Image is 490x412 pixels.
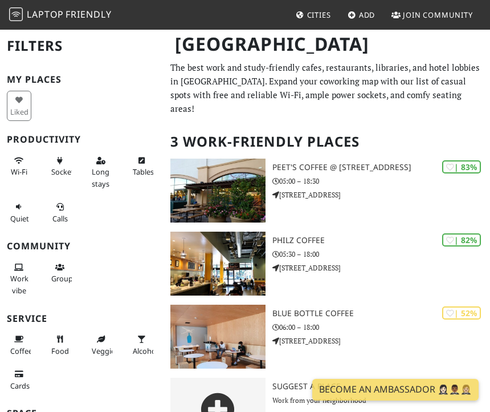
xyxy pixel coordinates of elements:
[88,151,113,193] button: Long stays
[7,29,157,63] h2: Filters
[88,330,113,360] button: Veggie
[272,249,490,260] p: 05:30 – 18:00
[92,346,115,356] span: Veggie
[272,163,490,172] h3: Peet's Coffee @ [STREET_ADDRESS]
[133,346,158,356] span: Alcohol
[7,197,31,228] button: Quiet
[164,159,490,223] a: Peet's Coffee @ 1020 Park Pl | 83% Peet's Coffee @ [STREET_ADDRESS] 05:00 – 18:30 [STREET_ADDRESS]
[170,159,266,223] img: Peet's Coffee @ 1020 Park Pl
[10,213,29,224] span: Quiet
[133,167,154,177] span: Work-friendly tables
[51,273,76,284] span: Group tables
[10,346,32,356] span: Coffee
[272,322,490,333] p: 06:00 – 18:00
[170,305,266,369] img: Blue Bottle Coffee
[7,313,157,324] h3: Service
[272,262,490,273] p: [STREET_ADDRESS]
[272,336,490,346] p: [STREET_ADDRESS]
[166,29,483,60] h1: [GEOGRAPHIC_DATA]
[7,258,31,300] button: Work vibe
[312,379,479,401] a: Become an Ambassador 🤵🏻‍♀️🤵🏾‍♂️🤵🏼‍♀️
[442,233,481,247] div: | 82%
[7,134,157,145] h3: Productivity
[51,167,77,177] span: Power sockets
[129,151,154,181] button: Tables
[272,309,490,318] h3: Blue Bottle Coffee
[66,8,111,21] span: Friendly
[9,5,112,25] a: LaptopFriendly LaptopFriendly
[170,124,483,159] h2: 3 Work-Friendly Places
[92,167,109,188] span: Long stays
[164,305,490,369] a: Blue Bottle Coffee | 52% Blue Bottle Coffee 06:00 – 18:00 [STREET_ADDRESS]
[10,381,30,391] span: Credit cards
[170,60,483,115] p: The best work and study-friendly cafes, restaurants, libraries, and hotel lobbies in [GEOGRAPHIC_...
[7,74,157,85] h3: My Places
[7,241,157,252] h3: Community
[170,232,266,296] img: Philz Coffee
[359,10,375,20] span: Add
[7,330,31,360] button: Coffee
[9,7,23,21] img: LaptopFriendly
[291,5,336,25] a: Cities
[272,189,490,200] p: [STREET_ADDRESS]
[442,160,481,173] div: | 83%
[272,395,490,406] p: Work from your neighborhood
[48,151,72,181] button: Sockets
[129,330,154,360] button: Alcohol
[403,10,473,20] span: Join Community
[52,213,68,224] span: Video/audio calls
[343,5,380,25] a: Add
[272,176,490,187] p: 05:00 – 18:30
[307,10,331,20] span: Cities
[48,330,72,360] button: Food
[387,5,477,25] a: Join Community
[7,151,31,181] button: Wi-Fi
[7,365,31,395] button: Cards
[48,258,72,288] button: Groups
[11,167,27,177] span: Stable Wi-Fi
[51,346,69,356] span: Food
[272,382,490,391] h3: Suggest a Place
[164,232,490,296] a: Philz Coffee | 82% Philz Coffee 05:30 – 18:00 [STREET_ADDRESS]
[10,273,28,295] span: People working
[272,236,490,245] h3: Philz Coffee
[27,8,64,21] span: Laptop
[48,197,72,228] button: Calls
[442,306,481,320] div: | 52%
